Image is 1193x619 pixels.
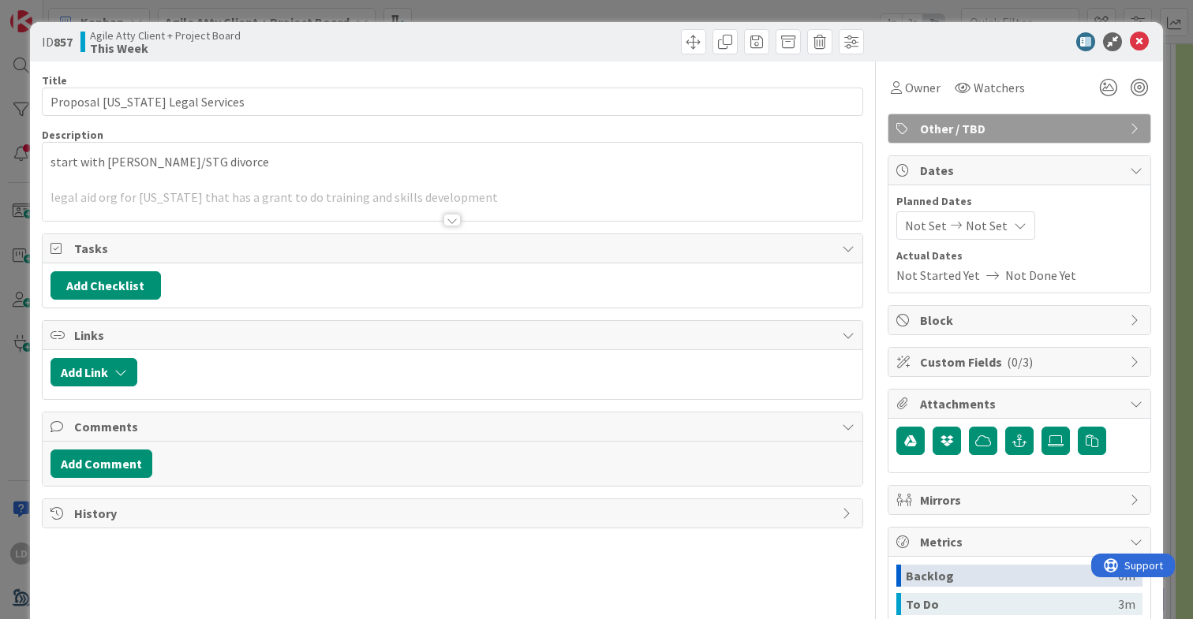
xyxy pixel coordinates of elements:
span: Tasks [74,239,834,258]
span: Comments [74,417,834,436]
label: Title [42,73,67,88]
span: Watchers [974,78,1025,97]
span: Mirrors [920,490,1122,509]
span: Custom Fields [920,352,1122,371]
span: ID [42,32,73,51]
span: Support [33,2,72,21]
span: Not Set [966,216,1008,235]
input: type card name here... [42,88,863,116]
span: Planned Dates [896,193,1143,210]
div: To Do [906,593,1118,615]
button: Add Checklist [50,271,161,300]
span: Not Done Yet [1005,266,1076,285]
button: Add Link [50,358,137,386]
div: Backlog [906,565,1118,587]
b: 857 [54,34,73,50]
span: Attachments [920,394,1122,413]
span: Metrics [920,532,1122,551]
span: Agile Atty Client + Project Board [90,29,241,42]
button: Add Comment [50,449,152,478]
span: Actual Dates [896,248,1143,264]
div: 3m [1118,593,1135,615]
span: ( 0/3 ) [1007,354,1033,370]
span: Not Set [905,216,947,235]
p: start with [PERSON_NAME]/STG divorce [50,153,855,171]
b: This Week [90,42,241,54]
span: Dates [920,161,1122,180]
span: Block [920,311,1122,330]
span: Other / TBD [920,119,1122,138]
span: Not Started Yet [896,266,980,285]
span: History [74,504,834,523]
span: Description [42,128,103,142]
span: Links [74,326,834,345]
span: Owner [905,78,941,97]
